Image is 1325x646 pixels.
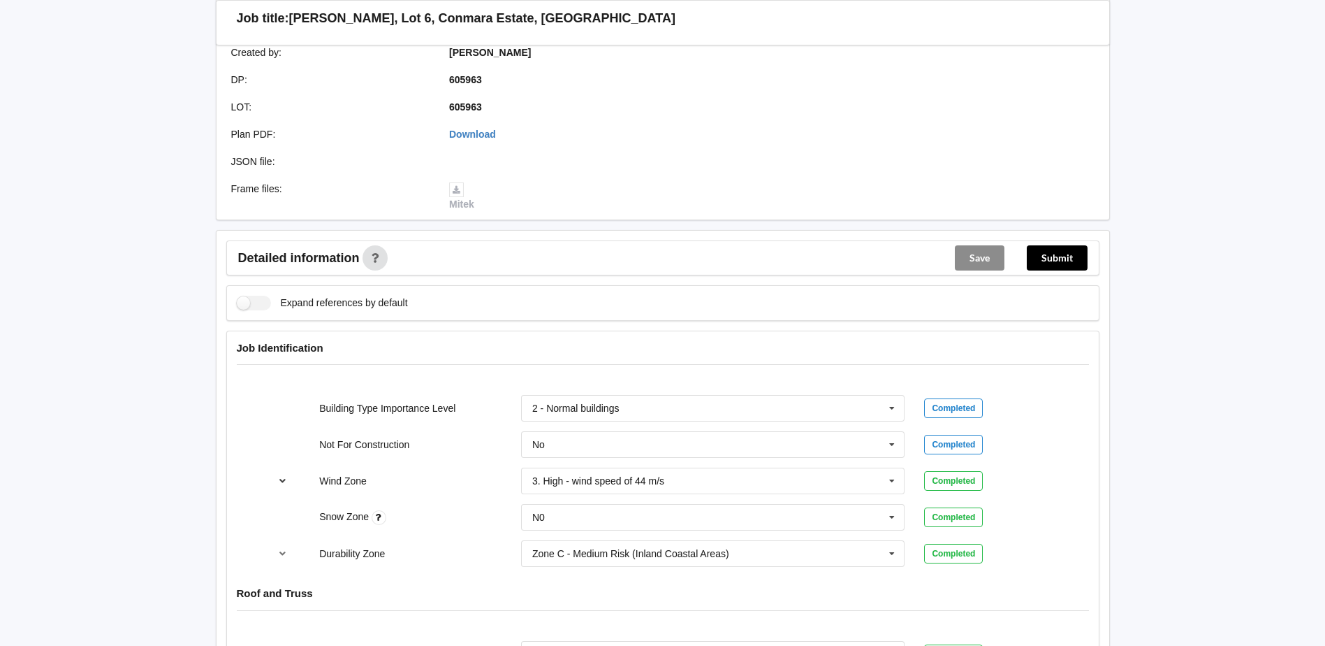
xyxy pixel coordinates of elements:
[237,10,289,27] h3: Job title:
[532,403,620,413] div: 2 - Normal buildings
[221,45,440,59] div: Created by :
[319,403,455,414] label: Building Type Importance Level
[289,10,675,27] h3: [PERSON_NAME], Lot 6, Conmara Estate, [GEOGRAPHIC_DATA]
[924,471,983,491] div: Completed
[449,74,482,85] b: 605963
[924,399,983,418] div: Completed
[924,435,983,454] div: Completed
[532,476,664,486] div: 3. High - wind speed of 44 m/s
[237,296,408,310] label: Expand references by default
[449,129,496,140] a: Download
[269,468,296,494] button: reference-toggle
[237,587,1089,600] h4: Roof and Truss
[1027,245,1088,271] button: Submit
[532,512,545,522] div: N0
[449,183,474,210] a: Mitek
[449,47,531,58] b: [PERSON_NAME]
[449,101,482,113] b: 605963
[221,73,440,87] div: DP :
[269,541,296,566] button: reference-toggle
[532,440,545,450] div: No
[221,182,440,211] div: Frame files :
[319,475,367,487] label: Wind Zone
[221,100,440,114] div: LOT :
[221,155,440,168] div: JSON file :
[924,508,983,527] div: Completed
[221,127,440,141] div: Plan PDF :
[238,252,360,264] span: Detailed information
[319,439,409,450] label: Not For Construction
[319,548,385,559] label: Durability Zone
[924,544,983,564] div: Completed
[532,549,729,559] div: Zone C - Medium Risk (Inland Coastal Areas)
[237,341,1089,354] h4: Job Identification
[319,511,372,522] label: Snow Zone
